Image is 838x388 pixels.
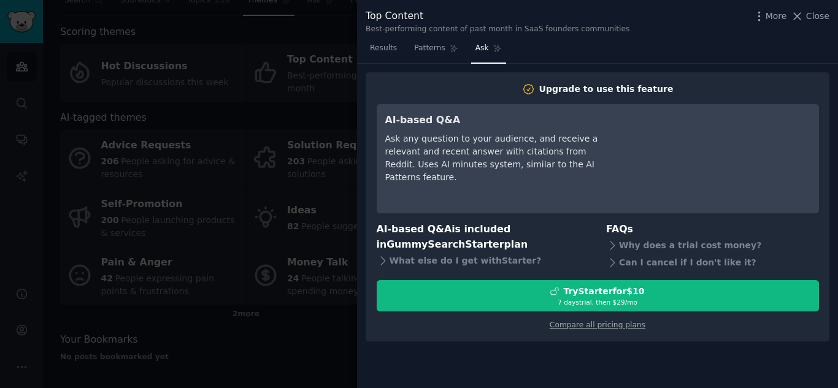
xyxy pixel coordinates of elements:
div: Try Starter for $10 [563,285,644,298]
button: TryStarterfor$107 daystrial, then $29/mo [377,280,819,311]
span: More [766,10,787,23]
button: More [753,10,787,23]
span: Close [806,10,829,23]
div: Top Content [366,9,629,24]
div: Best-performing content of past month in SaaS founders communities [366,24,629,35]
a: Compare all pricing plans [550,321,645,329]
div: 7 days trial, then $ 29 /mo [377,298,818,306]
button: Close [791,10,829,23]
div: What else do I get with Starter ? [377,252,590,269]
h3: FAQs [606,222,819,237]
span: Patterns [414,43,445,54]
span: Results [370,43,397,54]
h3: AI-based Q&A [385,113,609,128]
div: Can I cancel if I don't like it? [606,254,819,272]
a: Ask [471,39,506,64]
div: Upgrade to use this feature [539,83,674,96]
span: GummySearch Starter [386,238,504,250]
h3: AI-based Q&A is included in plan [377,222,590,252]
a: Results [366,39,401,64]
div: Why does a trial cost money? [606,237,819,254]
span: Ask [475,43,489,54]
a: Patterns [410,39,462,64]
div: Ask any question to your audience, and receive a relevant and recent answer with citations from R... [385,132,609,184]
